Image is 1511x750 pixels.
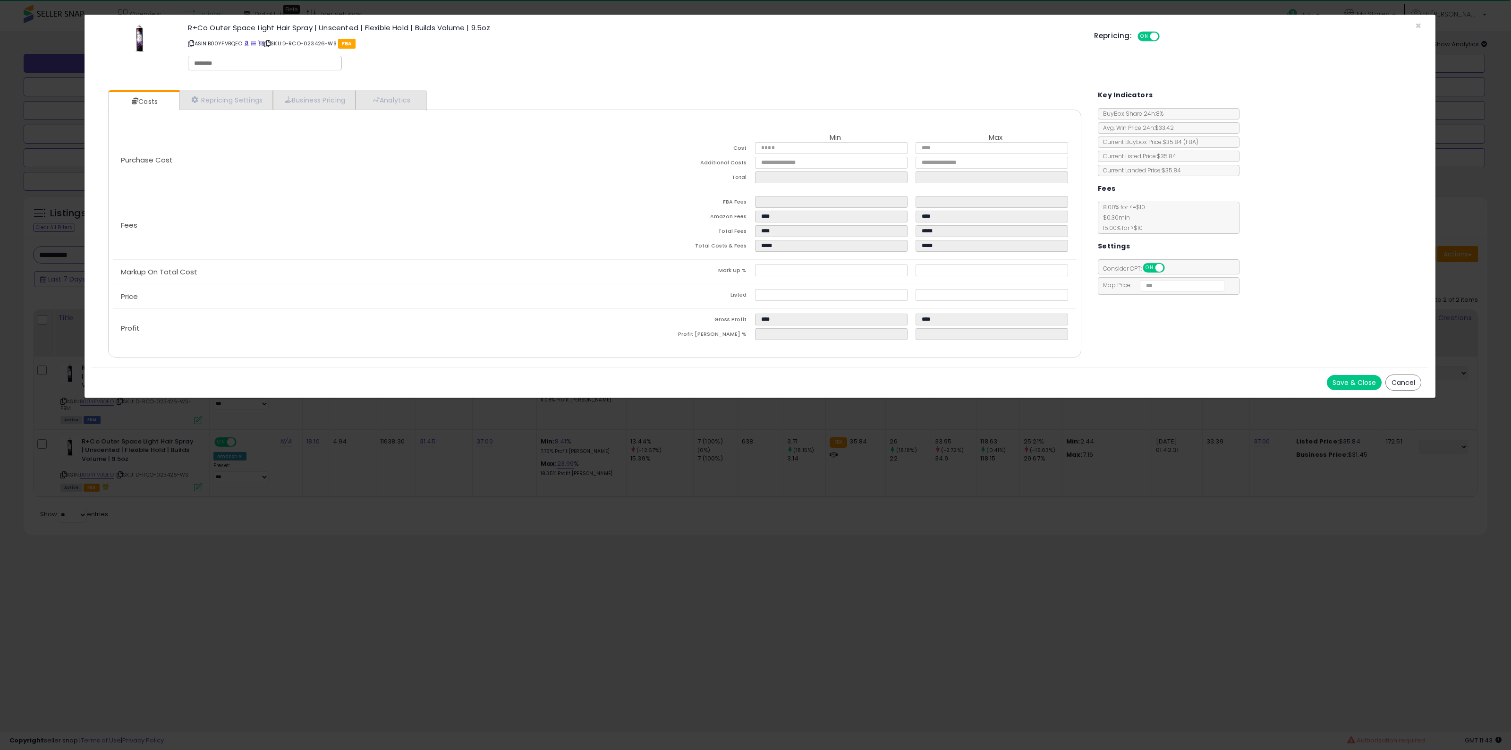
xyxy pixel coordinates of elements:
th: Min [755,134,916,142]
h3: R+Co Outer Space Light Hair Spray | Unscented | Flexible Hold | Builds Volume | 9.5oz [188,24,1080,31]
span: ON [1138,33,1150,41]
h5: Repricing: [1094,32,1132,40]
h5: Fees [1098,183,1116,195]
span: OFF [1158,33,1173,41]
span: Current Landed Price: $35.84 [1098,166,1181,174]
a: BuyBox page [244,40,249,47]
span: 15.00 % for > $10 [1098,224,1143,232]
td: Gross Profit [594,314,755,328]
span: FBA [338,39,356,49]
a: Repricing Settings [179,90,273,110]
a: Your listing only [258,40,263,47]
td: Total Fees [594,225,755,240]
a: Costs [109,92,178,111]
a: All offer listings [251,40,256,47]
td: Total [594,171,755,186]
p: Price [113,293,594,300]
img: 31ysl6kXGKL._SL60_.jpg [126,24,154,52]
a: Business Pricing [273,90,356,110]
span: Map Price: [1098,281,1224,289]
p: Markup On Total Cost [113,268,594,276]
h5: Key Indicators [1098,89,1153,101]
span: BuyBox Share 24h: 8% [1098,110,1163,118]
a: Analytics [356,90,425,110]
p: Purchase Cost [113,156,594,164]
td: Listed [594,289,755,304]
span: Current Buybox Price: [1098,138,1198,146]
td: Total Costs & Fees [594,240,755,255]
span: ( FBA ) [1183,138,1198,146]
p: ASIN: B00YFVBQEO | SKU: D-RCO-023426-WS [188,36,1080,51]
td: FBA Fees [594,196,755,211]
span: 8.00 % for <= $10 [1098,203,1145,232]
td: Cost [594,142,755,157]
td: Additional Costs [594,157,755,171]
span: × [1415,19,1421,33]
span: Current Listed Price: $35.84 [1098,152,1176,160]
p: Fees [113,222,594,229]
span: Avg. Win Price 24h: $33.42 [1098,124,1174,132]
p: Profit [113,324,594,332]
h5: Settings [1098,240,1130,252]
th: Max [916,134,1076,142]
td: Profit [PERSON_NAME] % [594,328,755,343]
td: Amazon Fees [594,211,755,225]
span: ON [1144,264,1155,272]
span: $35.84 [1163,138,1198,146]
span: $0.30 min [1098,213,1130,222]
span: OFF [1163,264,1178,272]
td: Mark Up % [594,264,755,279]
button: Cancel [1385,375,1421,391]
button: Save & Close [1327,375,1382,390]
span: Consider CPT: [1098,264,1177,273]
